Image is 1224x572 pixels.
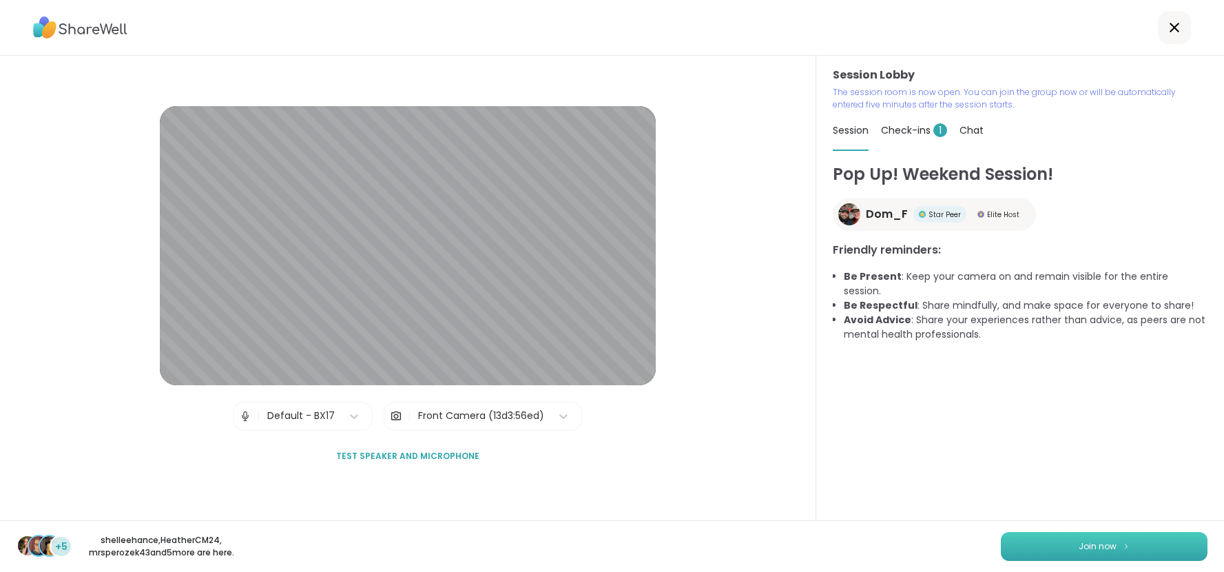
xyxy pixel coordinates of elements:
img: ShareWell Logomark [1122,542,1130,550]
span: Session [833,123,869,137]
span: 1 [933,123,947,137]
span: Chat [960,123,984,137]
b: Avoid Advice [844,313,911,327]
span: +5 [55,540,68,554]
span: Star Peer [929,210,961,220]
img: Dom_F [838,203,860,225]
h1: Pop Up! Weekend Session! [833,162,1207,187]
span: Test speaker and microphone [336,450,479,462]
img: Elite Host [977,211,984,218]
div: Default - BX17 [267,409,335,423]
li: : Keep your camera on and remain visible for the entire session. [844,269,1207,298]
h3: Session Lobby [833,67,1207,83]
h3: Friendly reminders: [833,242,1207,258]
span: | [257,402,260,430]
img: mrsperozek43 [40,536,59,555]
b: Be Respectful [844,298,917,312]
img: ShareWell Logo [33,12,127,43]
button: Join now [1001,532,1207,561]
p: shelleehance , HeatherCM24 , mrsperozek43 and 5 more are here. [84,534,238,559]
span: Elite Host [987,210,1019,220]
span: Dom_F [866,206,908,223]
img: shelleehance [18,536,37,555]
li: : Share your experiences rather than advice, as peers are not mental health professionals. [844,313,1207,342]
img: HeatherCM24 [29,536,48,555]
img: Star Peer [919,211,926,218]
p: The session room is now open. You can join the group now or will be automatically entered five mi... [833,86,1207,111]
span: Join now [1079,540,1117,553]
img: Camera [390,402,402,430]
button: Test speaker and microphone [331,442,485,471]
b: Be Present [844,269,902,283]
li: : Share mindfully, and make space for everyone to share! [844,298,1207,313]
img: Microphone [239,402,251,430]
div: Front Camera (13d3:56ed) [418,409,544,423]
span: | [408,402,411,430]
a: Dom_FDom_FStar PeerStar PeerElite HostElite Host [833,198,1036,231]
span: Check-ins [881,123,947,137]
